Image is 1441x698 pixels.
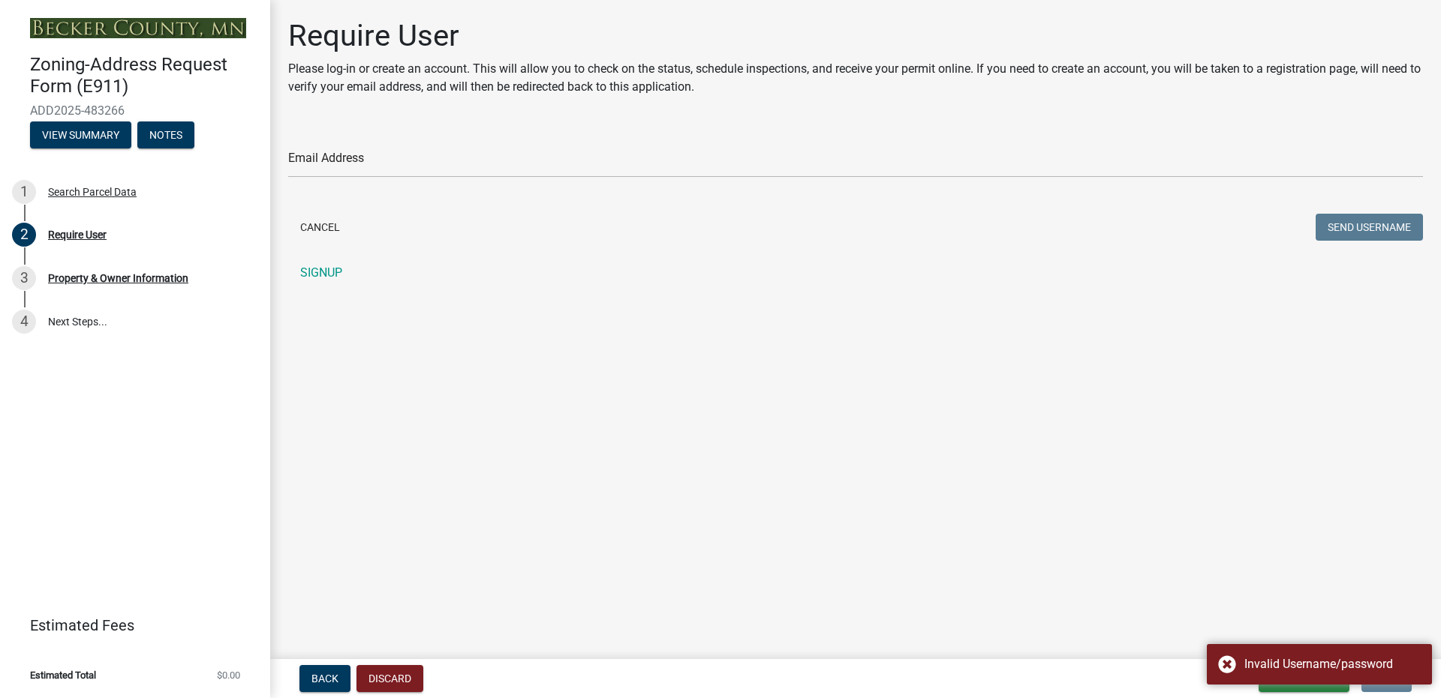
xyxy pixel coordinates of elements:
h4: Zoning-Address Request Form (E911) [30,54,258,97]
p: Please log-in or create an account. This will allow you to check on the status, schedule inspecti... [288,60,1423,96]
button: View Summary [30,121,131,148]
img: Becker County, Minnesota [30,18,246,38]
div: 2 [12,223,36,247]
div: Require User [48,229,107,240]
div: 3 [12,266,36,290]
button: Discard [356,665,423,692]
a: Estimated Fees [12,610,246,640]
button: Notes [137,121,194,148]
wm-modal-confirm: Summary [30,130,131,142]
span: Back [311,673,338,685]
h1: Require User [288,18,1423,54]
span: $0.00 [217,670,240,680]
button: Back [299,665,350,692]
div: Invalid Username/password [1244,655,1421,673]
span: Estimated Total [30,670,96,680]
a: SIGNUP [288,258,1423,288]
div: 4 [12,310,36,334]
button: Send Username [1316,214,1423,241]
button: Cancel [288,214,352,241]
div: Property & Owner Information [48,273,188,283]
div: Search Parcel Data [48,187,137,197]
span: ADD2025-483266 [30,103,240,118]
wm-modal-confirm: Notes [137,130,194,142]
div: 1 [12,180,36,204]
